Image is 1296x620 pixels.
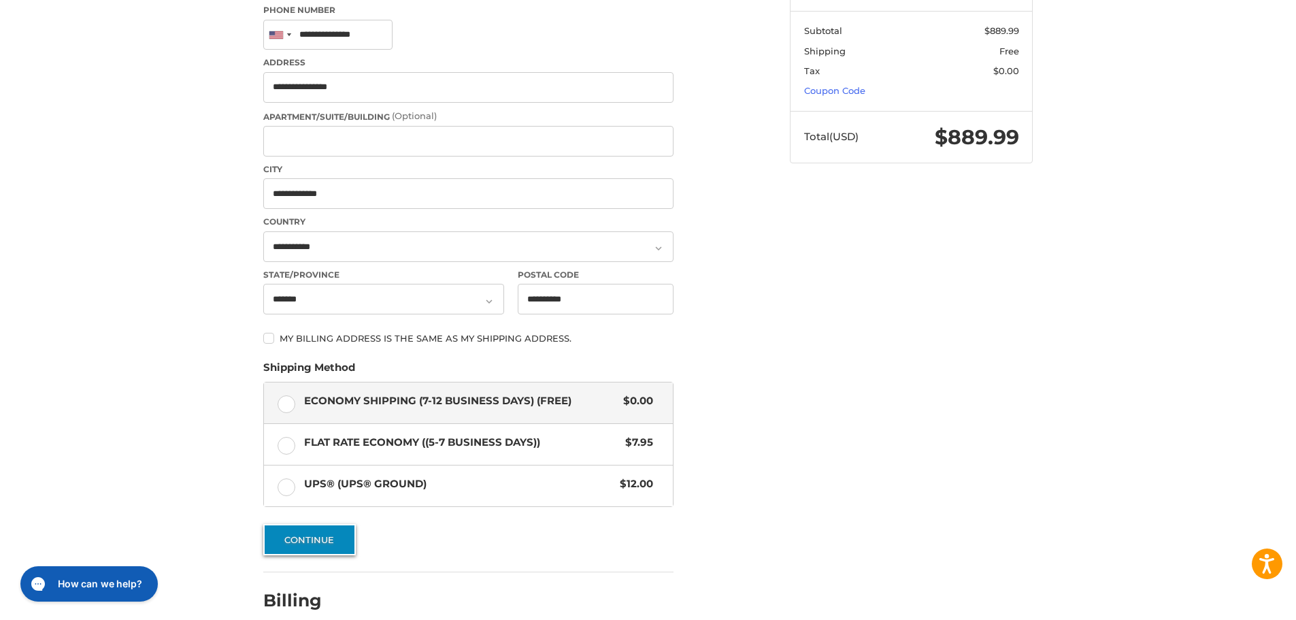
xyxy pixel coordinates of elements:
[999,46,1019,56] span: Free
[935,125,1019,150] span: $889.99
[518,269,674,281] label: Postal Code
[263,590,343,611] h2: Billing
[263,269,504,281] label: State/Province
[616,393,653,409] span: $0.00
[263,216,674,228] label: Country
[804,130,859,143] span: Total (USD)
[804,46,846,56] span: Shipping
[804,25,842,36] span: Subtotal
[618,435,653,451] span: $7.95
[304,435,619,451] span: Flat Rate Economy ((5-7 Business Days))
[984,25,1019,36] span: $889.99
[304,476,614,492] span: UPS® (UPS® Ground)
[263,4,674,16] label: Phone Number
[804,65,820,76] span: Tax
[263,360,355,382] legend: Shipping Method
[804,85,865,96] a: Coupon Code
[304,393,617,409] span: Economy Shipping (7-12 Business Days) (Free)
[392,110,437,121] small: (Optional)
[14,561,162,606] iframe: Gorgias live chat messenger
[993,65,1019,76] span: $0.00
[263,524,356,555] button: Continue
[263,163,674,176] label: City
[263,110,674,123] label: Apartment/Suite/Building
[263,56,674,69] label: Address
[613,476,653,492] span: $12.00
[264,20,295,50] div: United States: +1
[263,333,674,344] label: My billing address is the same as my shipping address.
